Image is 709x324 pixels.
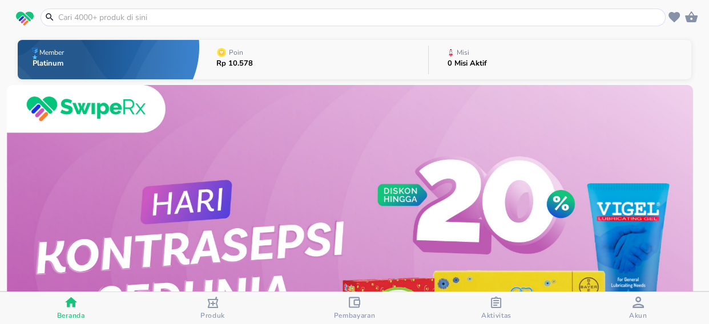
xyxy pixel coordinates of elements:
p: 0 Misi Aktif [448,60,487,67]
p: Rp 10.578 [216,60,253,67]
p: Member [39,49,64,56]
span: Produk [200,311,225,320]
span: Beranda [57,311,85,320]
p: Platinum [33,60,66,67]
p: Poin [229,49,243,56]
button: Akun [567,292,709,324]
button: Produk [142,292,283,324]
button: Misi0 Misi Aktif [429,37,691,82]
input: Cari 4000+ produk di sini [57,11,663,23]
button: MemberPlatinum [18,37,199,82]
button: PoinRp 10.578 [199,37,428,82]
p: Misi [457,49,469,56]
span: Pembayaran [334,311,376,320]
span: Aktivitas [481,311,511,320]
img: logo_swiperx_s.bd005f3b.svg [16,11,34,26]
span: Akun [629,311,647,320]
button: Aktivitas [425,292,567,324]
button: Pembayaran [284,292,425,324]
